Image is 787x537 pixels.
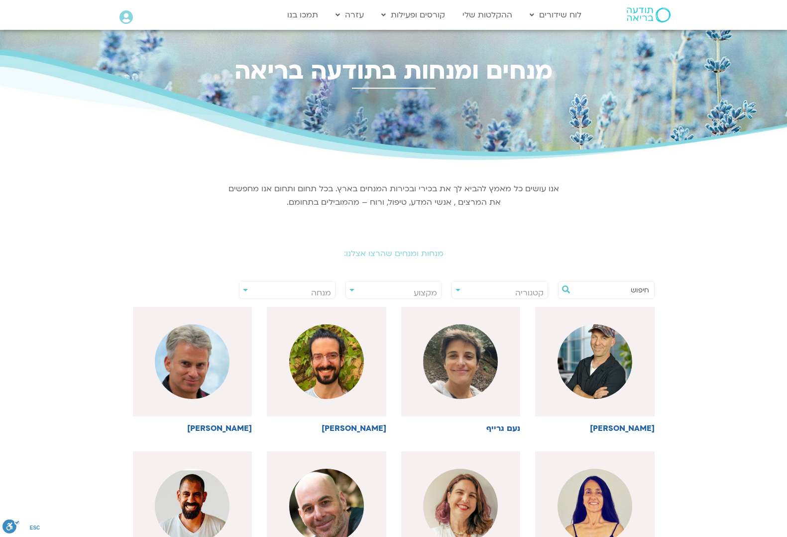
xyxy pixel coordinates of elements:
input: חיפוש [573,281,649,298]
a: [PERSON_NAME] [535,307,655,433]
img: %D7%A2%D7%A0%D7%91%D7%A8-%D7%91%D7%A8-%D7%A7%D7%9E%D7%94.png [155,324,229,399]
img: %D7%A0%D7%A2%D7%9D-%D7%92%D7%A8%D7%99%D7%99%D7%A3-1.jpg [423,324,498,399]
img: %D7%96%D7%99%D7%95%D7%90%D7%9F-.png [558,324,632,399]
a: [PERSON_NAME] [133,307,252,433]
img: %D7%A9%D7%92%D7%91-%D7%94%D7%95%D7%A8%D7%95%D7%91%D7%99%D7%A5.jpg [289,324,364,399]
a: ההקלטות שלי [457,5,517,24]
a: נעם גרייף [401,307,521,433]
span: מקצוע [414,287,437,298]
a: לוח שידורים [525,5,586,24]
a: קורסים ופעילות [376,5,450,24]
h6: [PERSON_NAME] [133,424,252,433]
h6: [PERSON_NAME] [535,424,655,433]
h6: [PERSON_NAME] [267,424,386,433]
a: [PERSON_NAME] [267,307,386,433]
span: מנחה [311,287,331,298]
h2: מנחות ומנחים שהרצו אצלנו: [115,249,673,258]
p: אנו עושים כל מאמץ להביא לך את בכירי ובכירות המנחים בארץ. בכל תחום ותחום אנו מחפשים את המרצים , אנ... [227,182,561,209]
span: קטגוריה [515,287,544,298]
a: עזרה [331,5,369,24]
h2: מנחים ומנחות בתודעה בריאה [115,57,673,85]
img: תודעה בריאה [627,7,671,22]
a: תמכו בנו [282,5,323,24]
h6: נעם גרייף [401,424,521,433]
